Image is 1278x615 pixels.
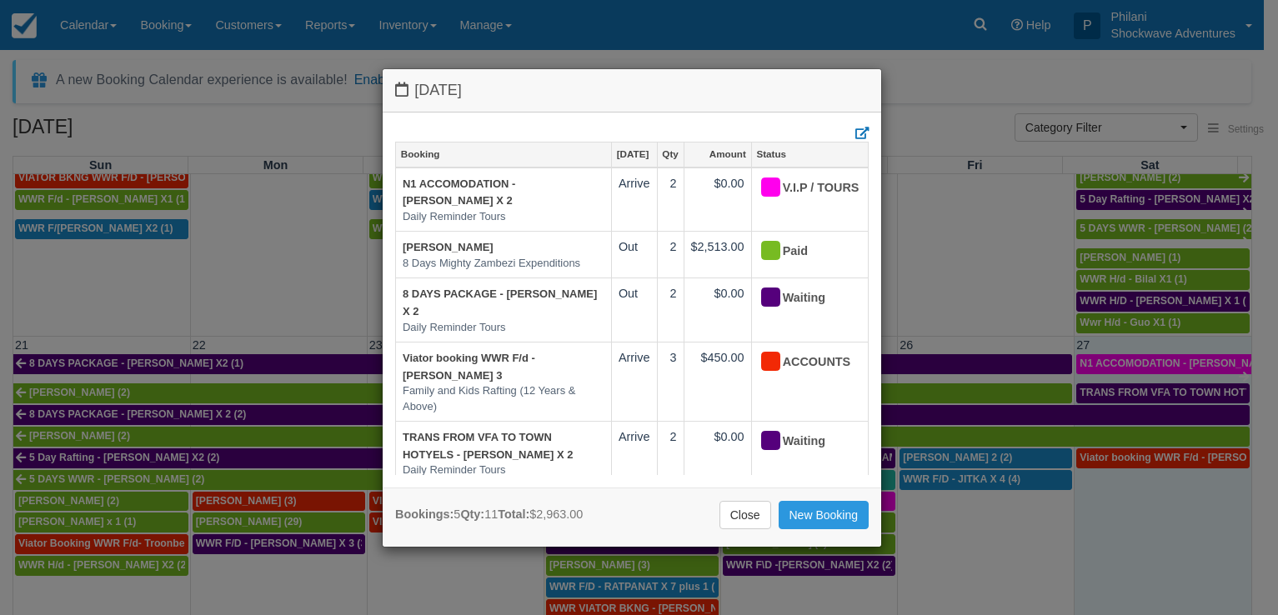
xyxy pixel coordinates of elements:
td: 2 [657,167,684,232]
td: Out [611,278,657,342]
td: 2 [657,422,684,486]
div: Waiting [759,428,847,455]
a: Viator booking WWR F/d - [PERSON_NAME] 3 [403,352,535,382]
em: Daily Reminder Tours [403,320,604,336]
a: 8 DAYS PACKAGE - [PERSON_NAME] X 2 [403,287,597,317]
a: Close [719,501,771,529]
td: Arrive [611,167,657,232]
strong: Bookings: [395,507,454,521]
div: Waiting [759,285,847,312]
strong: Total: [498,507,529,521]
div: 5 11 $2,963.00 [395,506,583,523]
div: V.I.P / TOURS [759,175,847,202]
a: Qty [658,142,684,166]
a: [DATE] [612,142,657,166]
td: Arrive [611,422,657,486]
td: 2 [657,278,684,342]
em: Daily Reminder Tours [403,462,604,478]
strong: Qty: [460,507,484,521]
td: Out [611,232,657,278]
td: Arrive [611,342,657,422]
em: Daily Reminder Tours [403,209,604,225]
td: $0.00 [684,422,751,486]
a: TRANS FROM VFA TO TOWN HOTYELS - [PERSON_NAME] X 2 [403,431,573,461]
a: Status [752,142,868,166]
a: N1 ACCOMODATION - [PERSON_NAME] X 2 [403,177,515,207]
div: ACCOUNTS [759,349,847,376]
a: Amount [684,142,751,166]
h4: [DATE] [395,82,869,99]
a: Booking [396,142,611,166]
em: 8 Days Mighty Zambezi Expenditions [403,256,604,272]
td: $0.00 [684,167,751,232]
td: $2,513.00 [684,232,751,278]
td: 3 [657,342,684,422]
a: [PERSON_NAME] [403,241,494,253]
em: Family and Kids Rafting (12 Years & Above) [403,383,604,414]
a: New Booking [779,501,870,529]
td: $0.00 [684,278,751,342]
div: Paid [759,238,847,265]
td: $450.00 [684,342,751,422]
td: 2 [657,232,684,278]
